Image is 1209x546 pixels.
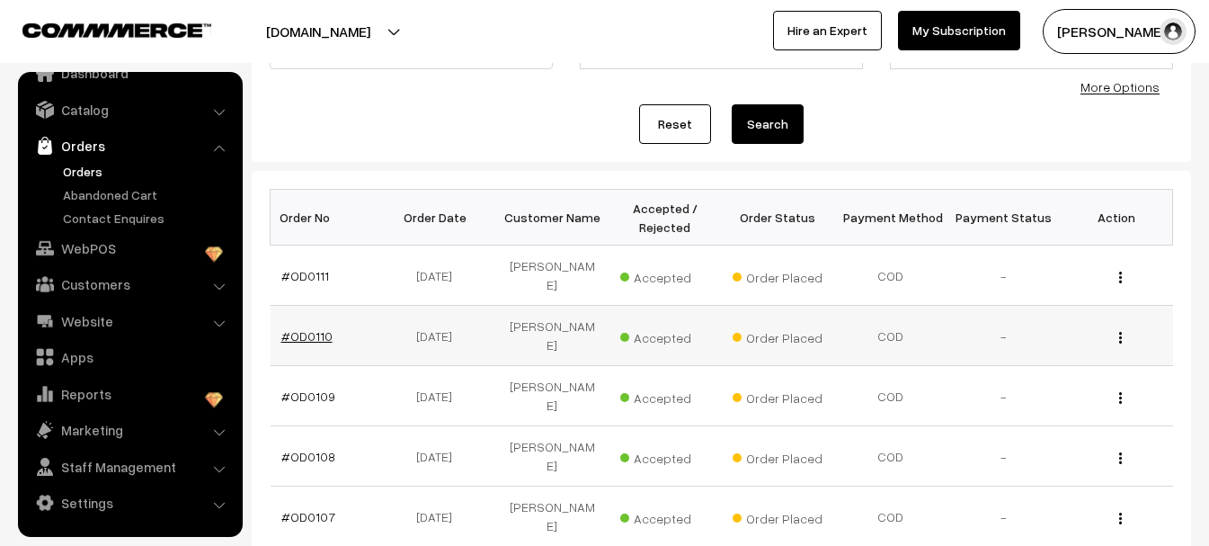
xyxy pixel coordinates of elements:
a: Website [22,305,236,337]
a: #OD0111 [281,268,329,283]
td: [PERSON_NAME] [496,426,609,487]
span: Order Placed [733,444,822,468]
a: Contact Enquires [58,209,236,228]
img: Menu [1119,513,1122,524]
span: Accepted [620,384,710,407]
button: [PERSON_NAME] [1043,9,1196,54]
span: Accepted [620,324,710,347]
span: Order Placed [733,264,822,287]
a: More Options [1080,79,1160,94]
button: [DOMAIN_NAME] [203,9,433,54]
th: Accepted / Rejected [609,190,722,246]
th: Payment Method [834,190,947,246]
img: Menu [1119,272,1122,283]
img: Menu [1119,452,1122,464]
th: Order No [271,190,384,246]
a: #OD0109 [281,389,335,404]
a: WebPOS [22,232,236,264]
a: #OD0110 [281,328,333,344]
td: [DATE] [383,426,496,487]
button: Search [732,104,804,144]
a: Catalog [22,94,236,126]
a: Abandoned Cart [58,185,236,204]
td: [DATE] [383,366,496,426]
a: Apps [22,341,236,373]
img: Menu [1119,392,1122,404]
td: COD [834,426,947,487]
a: #OD0108 [281,449,335,464]
a: #OD0107 [281,509,335,524]
th: Payment Status [947,190,1061,246]
td: COD [834,246,947,306]
td: COD [834,306,947,366]
a: Marketing [22,414,236,446]
span: Order Placed [733,505,822,528]
th: Action [1060,190,1173,246]
span: Order Placed [733,324,822,347]
th: Customer Name [496,190,609,246]
a: Customers [22,268,236,300]
img: user [1160,18,1187,45]
span: Order Placed [733,384,822,407]
a: Orders [58,162,236,181]
td: [DATE] [383,246,496,306]
td: - [947,246,1061,306]
a: Settings [22,487,236,519]
span: Accepted [620,444,710,468]
td: [DATE] [383,306,496,366]
td: [PERSON_NAME] [496,246,609,306]
th: Order Date [383,190,496,246]
td: COD [834,366,947,426]
a: My Subscription [898,11,1020,50]
td: - [947,366,1061,426]
a: Staff Management [22,451,236,483]
td: - [947,306,1061,366]
span: Accepted [620,505,710,528]
a: Dashboard [22,57,236,89]
span: Accepted [620,264,710,287]
td: [PERSON_NAME] [496,366,609,426]
td: - [947,426,1061,487]
a: Orders [22,130,236,162]
img: Menu [1119,332,1122,344]
a: COMMMERCE [22,18,180,40]
th: Order Status [722,190,835,246]
a: Reset [639,104,711,144]
img: COMMMERCE [22,23,211,37]
td: [PERSON_NAME] [496,306,609,366]
a: Reports [22,378,236,410]
a: Hire an Expert [773,11,882,50]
